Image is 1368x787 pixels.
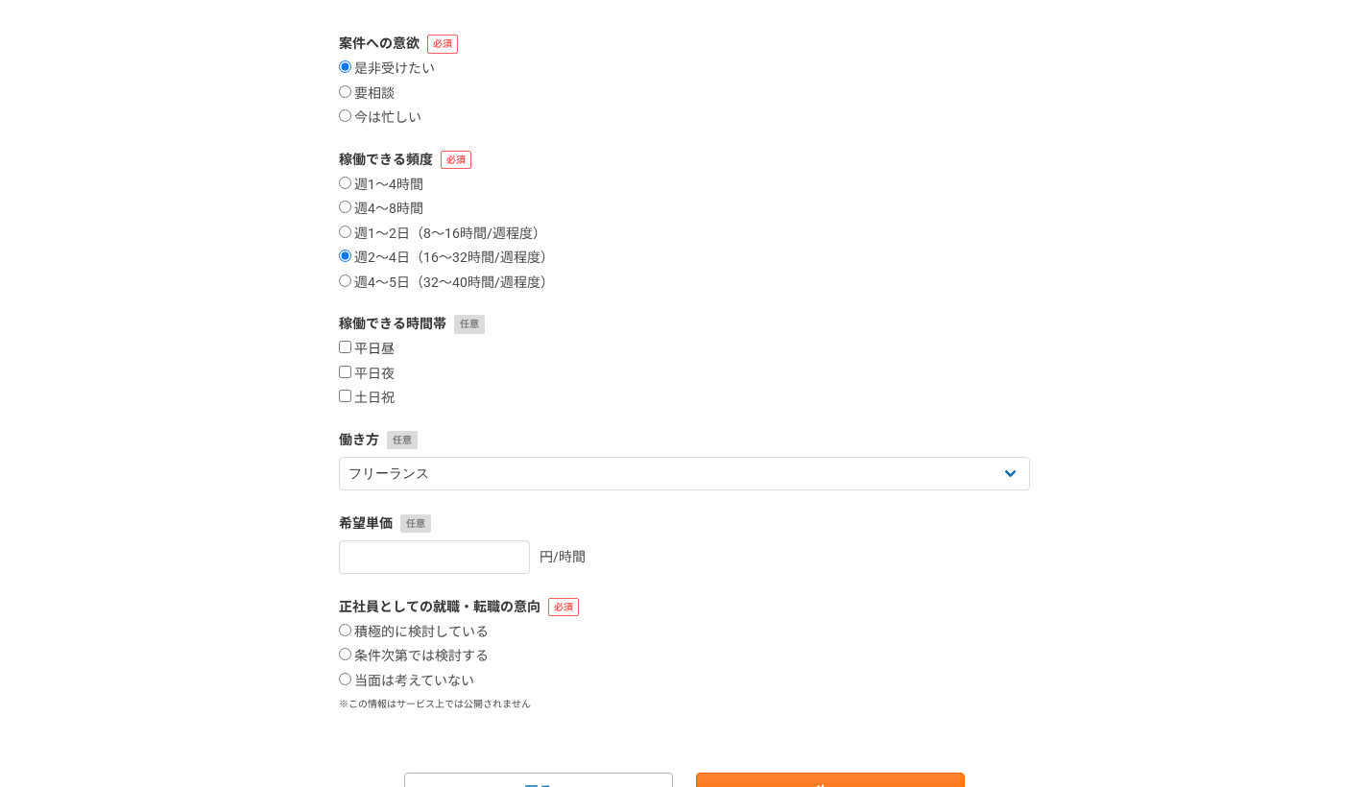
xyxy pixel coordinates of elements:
input: 当面は考えていない [339,673,351,685]
input: 是非受けたい [339,60,351,73]
label: 要相談 [339,85,395,103]
label: 働き方 [339,430,1030,450]
label: 稼働できる頻度 [339,150,1030,170]
label: 今は忙しい [339,109,421,127]
label: 是非受けたい [339,60,435,78]
label: 週1〜2日（8〜16時間/週程度） [339,226,546,243]
label: 積極的に検討している [339,624,489,641]
label: 条件次第では検討する [339,648,489,665]
span: 円/時間 [540,549,586,564]
input: 平日昼 [339,341,351,353]
label: 土日祝 [339,390,395,407]
label: 当面は考えていない [339,673,474,690]
input: 積極的に検討している [339,624,351,636]
label: 稼働できる時間帯 [339,314,1030,334]
label: 週2〜4日（16〜32時間/週程度） [339,250,554,267]
input: 週1〜4時間 [339,177,351,189]
label: 週4〜5日（32〜40時間/週程度） [339,274,554,292]
input: 土日祝 [339,390,351,402]
label: 平日夜 [339,366,395,383]
input: 週2〜4日（16〜32時間/週程度） [339,250,351,262]
input: 今は忙しい [339,109,351,122]
input: 平日夜 [339,366,351,378]
label: 希望単価 [339,513,1030,534]
label: 正社員としての就職・転職の意向 [339,597,1030,617]
label: 案件への意欲 [339,34,1030,54]
input: 条件次第では検討する [339,648,351,660]
input: 週4〜8時間 [339,201,351,213]
input: 週4〜5日（32〜40時間/週程度） [339,274,351,287]
label: 週1〜4時間 [339,177,423,194]
input: 週1〜2日（8〜16時間/週程度） [339,226,351,238]
label: 平日昼 [339,341,395,358]
label: 週4〜8時間 [339,201,423,218]
input: 要相談 [339,85,351,98]
p: ※この情報はサービス上では公開されません [339,697,1030,711]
